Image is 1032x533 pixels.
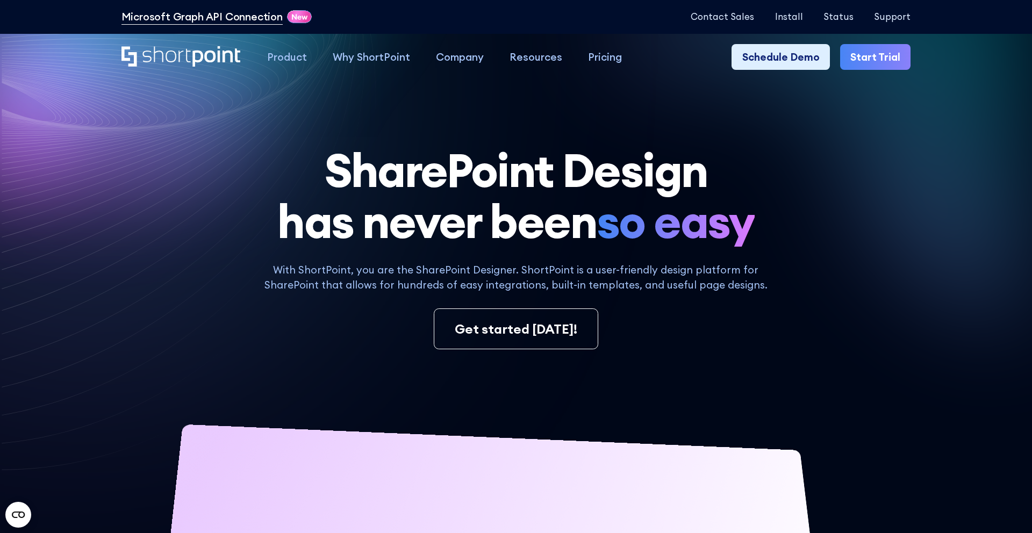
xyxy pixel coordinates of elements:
p: With ShortPoint, you are the SharePoint Designer. ShortPoint is a user-friendly design platform f... [255,262,777,293]
a: Why ShortPoint [320,44,423,70]
div: Resources [510,49,562,65]
a: Product [254,44,320,70]
iframe: Chat Widget [978,481,1032,533]
h1: SharePoint Design has never been [121,145,911,247]
button: Open CMP widget [5,502,31,528]
a: Start Trial [840,44,911,70]
a: Resources [497,44,575,70]
a: Home [121,46,241,69]
div: Product [267,49,307,65]
a: Contact Sales [691,12,754,22]
a: Pricing [575,44,635,70]
div: Get started [DATE]! [455,319,577,338]
div: Company [436,49,484,65]
a: Microsoft Graph API Connection [121,9,283,25]
div: Pricing [588,49,622,65]
a: Install [775,12,803,22]
a: Status [823,12,854,22]
span: so easy [597,196,755,247]
a: Schedule Demo [732,44,829,70]
a: Support [874,12,911,22]
a: Get started [DATE]! [434,308,599,349]
div: Why ShortPoint [333,49,410,65]
a: Company [423,44,497,70]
